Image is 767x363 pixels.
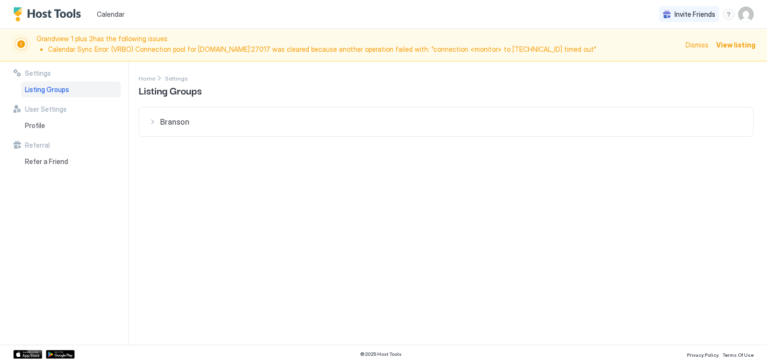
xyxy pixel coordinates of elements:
[46,350,75,359] a: Google Play Store
[139,83,202,97] span: Listing Groups
[722,352,754,358] span: Terms Of Use
[97,9,125,19] a: Calendar
[48,45,680,54] li: Calendar Sync Error: (VRBO) Connection pool for [DOMAIN_NAME]:27017 was cleared because another o...
[160,117,744,127] span: Branson
[139,107,753,136] button: Branson
[139,73,155,83] a: Home
[25,141,50,150] span: Referral
[25,157,68,166] span: Refer a Friend
[723,9,734,20] div: menu
[686,40,709,50] div: Dismiss
[13,7,85,22] a: Host Tools Logo
[21,82,121,98] a: Listing Groups
[738,7,754,22] div: User profile
[722,349,754,359] a: Terms Of Use
[139,73,155,83] div: Breadcrumb
[36,35,680,55] span: Grandview 1 plus 2 has the following issues:
[97,10,125,18] span: Calendar
[25,69,51,78] span: Settings
[165,73,188,83] div: Breadcrumb
[360,351,402,357] span: © 2025 Host Tools
[13,350,42,359] a: App Store
[687,349,719,359] a: Privacy Policy
[139,75,155,82] span: Home
[21,117,121,134] a: Profile
[21,153,121,170] a: Refer a Friend
[25,105,67,114] span: User Settings
[165,73,188,83] a: Settings
[165,75,188,82] span: Settings
[25,121,45,130] span: Profile
[674,10,715,19] span: Invite Friends
[716,40,755,50] div: View listing
[25,85,69,94] span: Listing Groups
[687,352,719,358] span: Privacy Policy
